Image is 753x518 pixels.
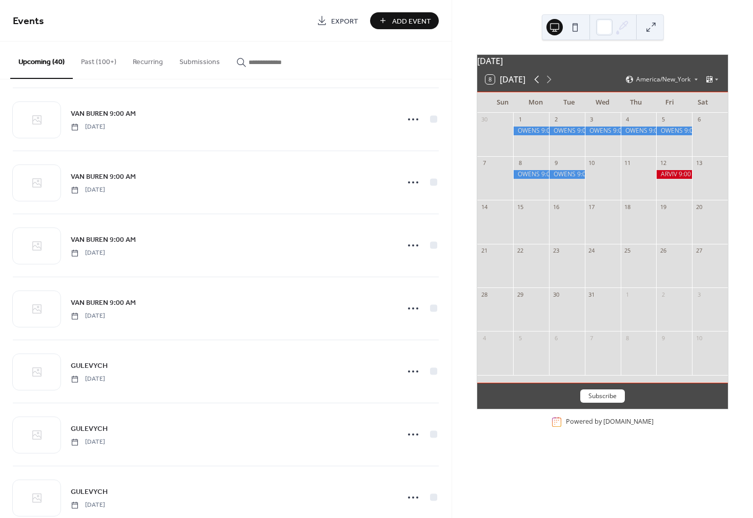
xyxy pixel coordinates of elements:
span: Events [13,11,44,31]
div: Sat [686,92,720,113]
span: GULEVYCH [71,361,108,371]
div: Thu [619,92,653,113]
div: 3 [695,291,703,298]
div: Mon [519,92,553,113]
button: Submissions [171,42,228,78]
div: OWENS 9:00 AM [549,127,585,135]
div: OWENS 9:00 AM [549,170,585,179]
div: 22 [516,247,524,255]
div: 12 [659,159,667,167]
a: Export [309,12,366,29]
div: 16 [552,203,560,211]
div: 21 [480,247,488,255]
a: [DOMAIN_NAME] [603,418,654,426]
div: 30 [480,116,488,123]
div: 17 [588,203,596,211]
div: 3 [588,116,596,123]
div: 5 [659,116,667,123]
div: 15 [516,203,524,211]
div: 9 [552,159,560,167]
span: VAN BUREN 9:00 AM [71,235,136,245]
div: 28 [480,291,488,298]
div: 23 [552,247,560,255]
div: Wed [586,92,619,113]
div: 10 [695,334,703,342]
div: 26 [659,247,667,255]
div: 13 [695,159,703,167]
button: Add Event [370,12,439,29]
div: 9 [659,334,667,342]
div: 8 [624,334,632,342]
div: 11 [624,159,632,167]
div: 19 [659,203,667,211]
div: 5 [516,334,524,342]
div: 29 [516,291,524,298]
div: 7 [480,159,488,167]
div: 4 [480,334,488,342]
a: GULEVYCH [71,423,108,434]
div: 6 [552,334,560,342]
div: Tue [553,92,586,113]
div: 1 [516,116,524,123]
div: ARVIV 9:00 AM [656,170,692,179]
div: 1 [624,291,632,298]
div: 2 [552,116,560,123]
div: 30 [552,291,560,298]
span: VAN BUREN 9:00 AM [71,109,136,119]
a: GULEVYCH [71,486,108,498]
div: 4 [624,116,632,123]
div: 6 [695,116,703,123]
span: [DATE] [71,122,105,132]
div: 7 [588,334,596,342]
span: [DATE] [71,312,105,321]
span: America/New_York [636,76,690,82]
div: 31 [588,291,596,298]
span: [DATE] [71,501,105,510]
span: [DATE] [71,375,105,384]
span: Add Event [392,16,431,27]
span: Export [331,16,358,27]
div: 24 [588,247,596,255]
div: OWENS 9:00 AM [513,127,549,135]
span: [DATE] [71,438,105,447]
div: 8 [516,159,524,167]
a: VAN BUREN 9:00 AM [71,171,136,182]
div: 20 [695,203,703,211]
div: [DATE] [477,55,728,67]
button: Past (100+) [73,42,125,78]
span: VAN BUREN 9:00 AM [71,298,136,308]
div: Sun [485,92,519,113]
div: Powered by [566,418,654,426]
div: OWENS 9:00 AM [585,127,621,135]
button: Upcoming (40) [10,42,73,79]
div: 10 [588,159,596,167]
div: 14 [480,203,488,211]
a: GULEVYCH [71,360,108,371]
div: 25 [624,247,632,255]
span: GULEVYCH [71,424,108,434]
span: [DATE] [71,185,105,195]
span: [DATE] [71,248,105,258]
div: 27 [695,247,703,255]
div: OWENS 9:00 AM [513,170,549,179]
div: OWENS 9:00 AM [621,127,657,135]
a: VAN BUREN 9:00 AM [71,234,136,245]
button: Recurring [125,42,171,78]
a: VAN BUREN 9:00 AM [71,297,136,308]
button: Subscribe [580,389,625,403]
button: 8[DATE] [482,72,529,87]
span: VAN BUREN 9:00 AM [71,172,136,182]
div: 2 [659,291,667,298]
div: 18 [624,203,632,211]
span: GULEVYCH [71,487,108,498]
a: VAN BUREN 9:00 AM [71,108,136,119]
div: Fri [653,92,686,113]
div: OWENS 9:00 AM [656,127,692,135]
